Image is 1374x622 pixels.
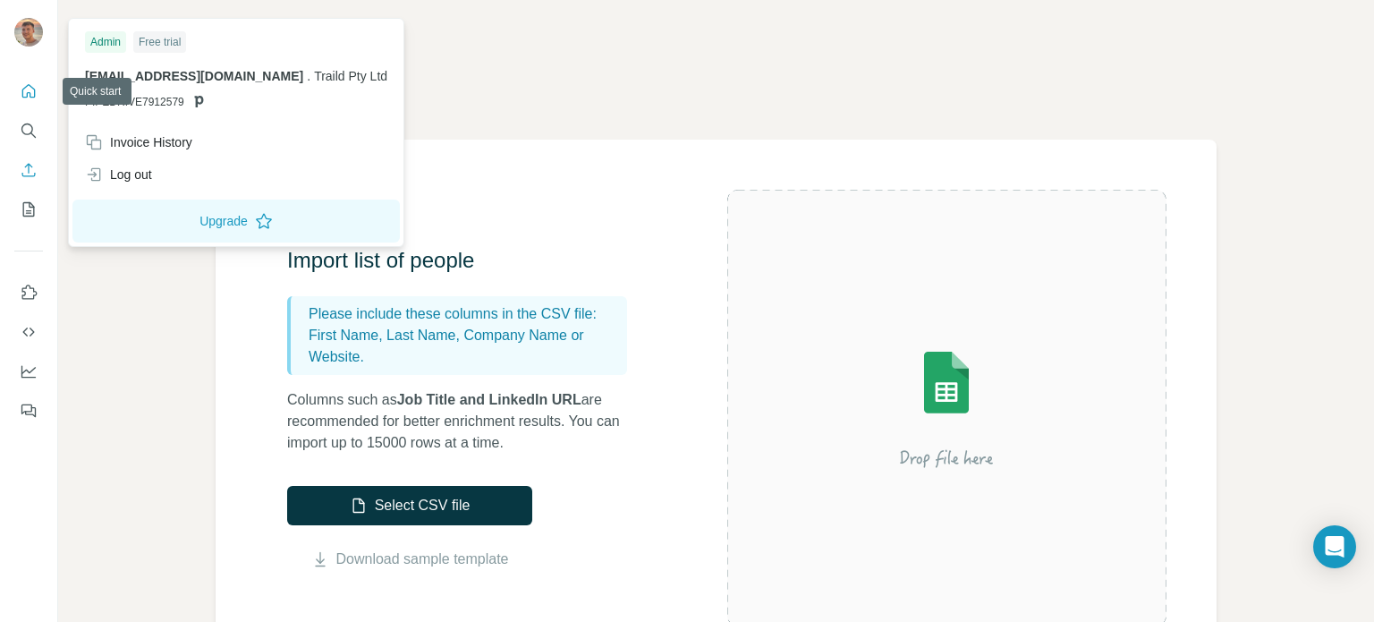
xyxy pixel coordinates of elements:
[14,277,43,309] button: Use Surfe on LinkedIn
[14,154,43,186] button: Enrich CSV
[85,69,303,83] span: [EMAIL_ADDRESS][DOMAIN_NAME]
[397,392,581,407] span: Job Title and LinkedIn URL
[309,325,620,368] p: First Name, Last Name, Company Name or Website.
[287,486,532,525] button: Select CSV file
[85,166,152,183] div: Log out
[85,133,192,151] div: Invoice History
[1313,525,1356,568] div: Open Intercom Messenger
[287,549,532,570] button: Download sample template
[307,69,310,83] span: .
[14,115,43,147] button: Search
[14,316,43,348] button: Use Surfe API
[85,31,126,53] div: Admin
[14,75,43,107] button: Quick start
[85,94,184,110] span: PIPEDRIVE7912579
[14,193,43,226] button: My lists
[14,355,43,388] button: Dashboard
[785,301,1107,515] img: Surfe Illustration - Drop file here or select below
[14,18,43,47] img: Avatar
[287,389,645,454] p: Columns such as are recommended for better enrichment results. You can import up to 15000 rows at...
[314,69,387,83] span: Traild Pty Ltd
[133,31,186,53] div: Free trial
[14,395,43,427] button: Feedback
[309,303,620,325] p: Please include these columns in the CSV file:
[287,246,645,275] h3: Import list of people
[72,200,400,243] button: Upgrade
[336,549,509,570] a: Download sample template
